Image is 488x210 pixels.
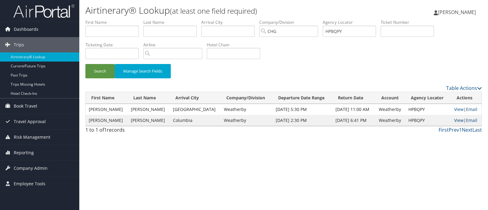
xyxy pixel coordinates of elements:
th: Arrival City: activate to sort column ascending [170,92,221,104]
a: Email [466,106,477,112]
span: Company Admin [14,161,48,176]
label: Arrival City [201,19,259,25]
span: Reporting [14,145,34,160]
td: | [451,115,482,126]
a: First [439,126,449,133]
h1: Airtinerary® Lookup [85,4,350,17]
th: Company/Division [221,92,273,104]
span: Risk Management [14,130,50,145]
td: Weatherby [376,104,405,115]
td: [PERSON_NAME] [128,115,170,126]
span: Dashboards [14,22,38,37]
button: Search [85,64,115,78]
label: Last Name [143,19,201,25]
th: Account: activate to sort column ascending [376,92,405,104]
label: Company/Division [259,19,323,25]
label: Ticketing Date [85,42,143,48]
td: [DATE] 5:30 PM [273,104,332,115]
label: First Name [85,19,143,25]
td: [DATE] 11:00 AM [332,104,376,115]
label: Ticket Number [381,19,439,25]
img: airportal-logo.png [13,4,74,18]
div: 1 to 1 of records [85,126,178,137]
span: Book Travel [14,98,37,114]
label: Agency Locator [323,19,381,25]
label: Airline [143,42,207,48]
td: [PERSON_NAME] [86,115,128,126]
td: Weatherby [376,115,405,126]
th: First Name: activate to sort column ascending [86,92,128,104]
span: 1 [104,126,107,133]
td: [GEOGRAPHIC_DATA] [170,104,221,115]
span: Trips [14,37,24,52]
td: | [451,104,482,115]
a: Next [462,126,472,133]
td: Weatherby [221,115,273,126]
td: HPBQPY [405,104,451,115]
td: Columbia [170,115,221,126]
small: (at least one field required) [170,6,257,16]
th: Return Date: activate to sort column ascending [332,92,376,104]
th: Last Name: activate to sort column ascending [128,92,170,104]
td: HPBQPY [405,115,451,126]
th: Agency Locator: activate to sort column ascending [405,92,451,104]
a: Last [472,126,482,133]
a: 1 [459,126,462,133]
a: View [454,106,464,112]
a: Table Actions [446,85,482,91]
span: [PERSON_NAME] [438,9,476,16]
td: [PERSON_NAME] [86,104,128,115]
a: View [454,117,464,123]
td: Weatherby [221,104,273,115]
td: [DATE] 2:30 PM [273,115,332,126]
td: [DATE] 6:41 PM [332,115,376,126]
th: Departure Date Range: activate to sort column ascending [273,92,332,104]
td: [PERSON_NAME] [128,104,170,115]
button: Manage Search Fields [115,64,171,78]
span: Travel Approval [14,114,46,129]
span: Employee Tools [14,176,45,191]
a: [PERSON_NAME] [434,3,482,21]
th: Actions [451,92,482,104]
a: Email [466,117,477,123]
a: Prev [449,126,459,133]
label: Hotel Chain [207,42,265,48]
